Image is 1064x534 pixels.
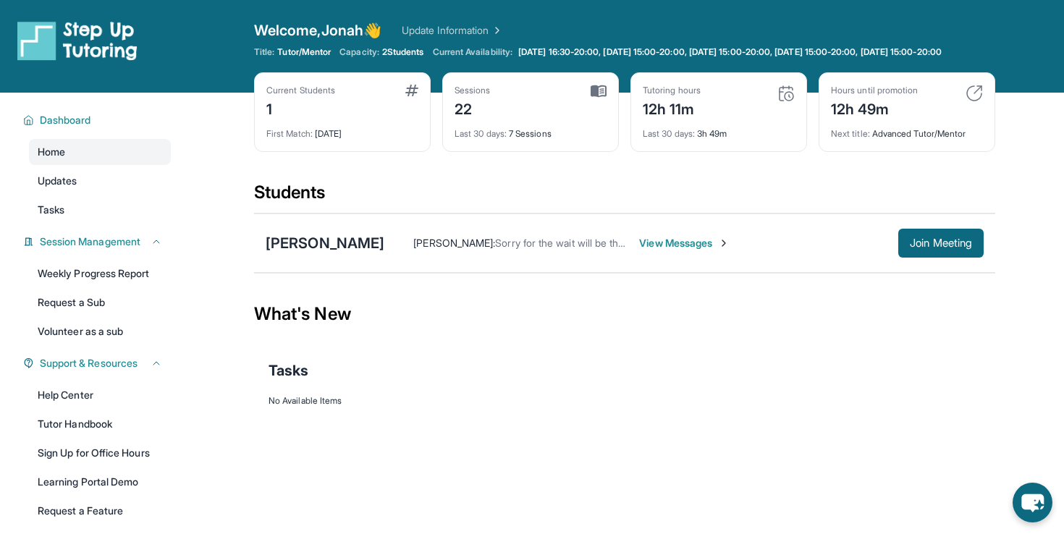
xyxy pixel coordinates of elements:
span: Updates [38,174,77,188]
a: Sign Up for Office Hours [29,440,171,466]
a: Volunteer as a sub [29,318,171,344]
a: Home [29,139,171,165]
a: Tasks [29,197,171,223]
a: Request a Feature [29,498,171,524]
span: Tasks [269,360,308,381]
div: 12h 11m [643,96,701,119]
span: Next title : [831,128,870,139]
a: Weekly Progress Report [29,260,171,287]
span: Dashboard [40,113,91,127]
div: 7 Sessions [455,119,607,140]
span: View Messages [639,236,730,250]
img: Chevron Right [489,23,503,38]
div: 22 [455,96,491,119]
span: Current Availability: [433,46,512,58]
div: 1 [266,96,335,119]
div: Current Students [266,85,335,96]
div: 12h 49m [831,96,918,119]
a: [DATE] 16:30-20:00, [DATE] 15:00-20:00, [DATE] 15:00-20:00, [DATE] 15:00-20:00, [DATE] 15:00-20:00 [515,46,945,58]
span: Sorry for the wait will be there at 5:35 [495,237,667,249]
a: Learning Portal Demo [29,469,171,495]
a: Tutor Handbook [29,411,171,437]
span: Support & Resources [40,356,138,370]
span: 2 Students [382,46,424,58]
span: Tutor/Mentor [277,46,331,58]
div: [PERSON_NAME] [266,233,384,253]
span: Last 30 days : [455,128,507,139]
a: Request a Sub [29,289,171,315]
span: Session Management [40,234,140,249]
button: Session Management [34,234,162,249]
span: Join Meeting [910,239,972,247]
span: Home [38,145,65,159]
div: Advanced Tutor/Mentor [831,119,983,140]
img: card [405,85,418,96]
span: Last 30 days : [643,128,695,139]
img: card [591,85,607,98]
img: Chevron-Right [718,237,730,249]
div: Hours until promotion [831,85,918,96]
div: No Available Items [269,395,981,407]
div: 3h 49m [643,119,795,140]
div: [DATE] [266,119,418,140]
div: Students [254,181,995,213]
a: Updates [29,168,171,194]
button: Join Meeting [898,229,984,258]
span: [PERSON_NAME] : [413,237,495,249]
button: Support & Resources [34,356,162,370]
img: logo [17,20,138,61]
span: Capacity: [339,46,379,58]
span: [DATE] 16:30-20:00, [DATE] 15:00-20:00, [DATE] 15:00-20:00, [DATE] 15:00-20:00, [DATE] 15:00-20:00 [518,46,942,58]
a: Help Center [29,382,171,408]
div: Sessions [455,85,491,96]
img: card [966,85,983,102]
span: Welcome, Jonah 👋 [254,20,381,41]
button: Dashboard [34,113,162,127]
span: Tasks [38,203,64,217]
a: Update Information [402,23,503,38]
span: Title: [254,46,274,58]
button: chat-button [1013,483,1052,522]
img: card [777,85,795,102]
span: First Match : [266,128,313,139]
div: What's New [254,282,995,346]
div: Tutoring hours [643,85,701,96]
